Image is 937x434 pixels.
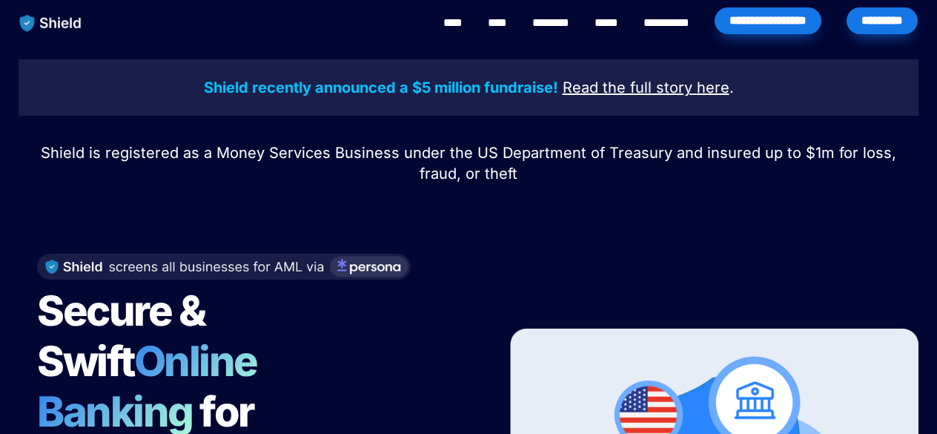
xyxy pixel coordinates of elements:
span: Secure & Swift [37,286,212,387]
u: here [697,79,729,96]
strong: Shield recently announced a $5 million fundraise! [204,79,558,96]
img: website logo [13,7,89,39]
span: . [729,79,734,96]
a: Read the full story [563,81,692,96]
a: here [697,81,729,96]
span: Shield is registered as a Money Services Business under the US Department of Treasury and insured... [41,144,901,183]
u: Read the full story [563,79,692,96]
